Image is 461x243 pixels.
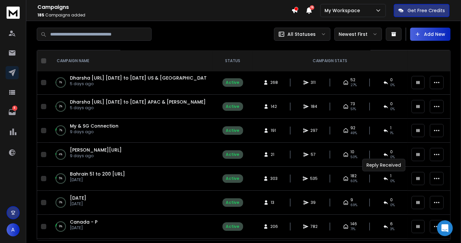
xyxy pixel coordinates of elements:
button: A [7,223,20,236]
span: 57 [311,152,317,157]
span: 0 [390,197,393,203]
span: 782 [310,224,318,229]
p: Campaigns added [37,12,291,18]
button: Get Free Credits [394,4,450,17]
span: 1 % [390,131,394,136]
p: 7 % [59,127,62,134]
span: 39 [311,200,317,205]
a: [DATE] [70,195,86,201]
a: [PERSON_NAME][URL] [70,147,122,153]
span: 191 [271,128,277,133]
p: 5 days ago [70,105,206,110]
span: 73 [350,101,355,107]
span: 3 % [390,227,395,232]
p: 8 [12,106,17,111]
span: 0 [390,101,393,107]
span: 0 % [390,179,395,184]
span: 60 % [350,179,357,184]
td: 9%Canada - P[DATE] [49,215,213,239]
div: Active [226,200,240,205]
td: 7%My & SG Connection9 days ago [49,119,213,143]
td: 4%[PERSON_NAME][URL]9 days ago [49,143,213,167]
td: 0%[DATE][DATE] [49,191,213,215]
span: 52 [350,77,355,83]
span: 51 % [350,107,356,112]
span: 9 [350,197,353,203]
p: 1 % [59,79,62,86]
p: [DATE] [70,201,86,207]
p: My Workspace [325,7,363,14]
span: 1 [390,125,392,131]
div: Active [226,152,240,157]
a: Canada - P [70,219,97,225]
span: 146 [350,221,357,227]
p: 4 % [59,151,63,158]
span: 184 [311,104,317,109]
span: 50 % [350,155,357,160]
p: 9 days ago [70,153,122,158]
a: Dharsha [URL] [DATE] to [DATE] APAC & [PERSON_NAME] [70,99,206,105]
span: 1 [390,173,392,179]
span: 92 [350,125,355,131]
div: Reply Received [362,159,405,171]
img: logo [7,7,20,19]
a: Bahrain 51 to 200 [URL] [70,171,125,177]
p: 5 days ago [70,81,206,86]
p: 2 % [59,103,62,110]
th: CAMPAIGN NAME [49,50,213,72]
p: 5 % [59,175,63,182]
span: 21 [271,152,277,157]
p: Get Free Credits [408,7,445,14]
span: 27 % [350,83,357,88]
span: 297 [310,128,318,133]
span: 0 % [390,203,395,208]
span: 6 [390,221,393,227]
div: Active [226,104,240,109]
div: Active [226,224,240,229]
span: 0 [390,77,393,83]
p: All Statuses [287,31,316,37]
span: 535 [310,176,318,181]
span: 268 [270,80,278,85]
th: STATUS [213,50,252,72]
span: 0 [390,149,393,155]
span: 182 [350,173,357,179]
h1: Campaigns [37,3,291,11]
span: 142 [271,104,277,109]
span: 16 [310,5,314,10]
span: 0 % [390,155,395,160]
p: 0 % [59,199,62,206]
a: My & SG Connection [70,123,118,129]
th: CAMPAIGN STATS [252,50,408,72]
span: 69 % [350,203,357,208]
a: 8 [6,106,19,119]
span: 71 % [350,227,355,232]
span: 206 [270,224,278,229]
td: 1%Dharsha [URL] [DATE] to [DATE] US & [GEOGRAPHIC_DATA]5 days ago [49,71,213,95]
span: 10 [350,149,354,155]
button: Newest First [334,28,382,41]
span: 311 [311,80,317,85]
p: [DATE] [70,177,125,182]
span: 303 [270,176,278,181]
span: 0 % [390,83,395,88]
div: Active [226,176,240,181]
div: Open Intercom Messenger [437,220,453,236]
p: [DATE] [70,225,97,231]
span: 185 [37,12,44,18]
p: 9 % [59,223,62,230]
div: Active [226,80,240,85]
button: Add New [410,28,451,41]
td: 2%Dharsha [URL] [DATE] to [DATE] APAC & [PERSON_NAME]5 days ago [49,95,213,119]
span: 49 % [350,131,357,136]
td: 5%Bahrain 51 to 200 [URL][DATE] [49,167,213,191]
a: Dharsha [URL] [DATE] to [DATE] US & [GEOGRAPHIC_DATA] [70,75,212,81]
div: Active [226,128,240,133]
